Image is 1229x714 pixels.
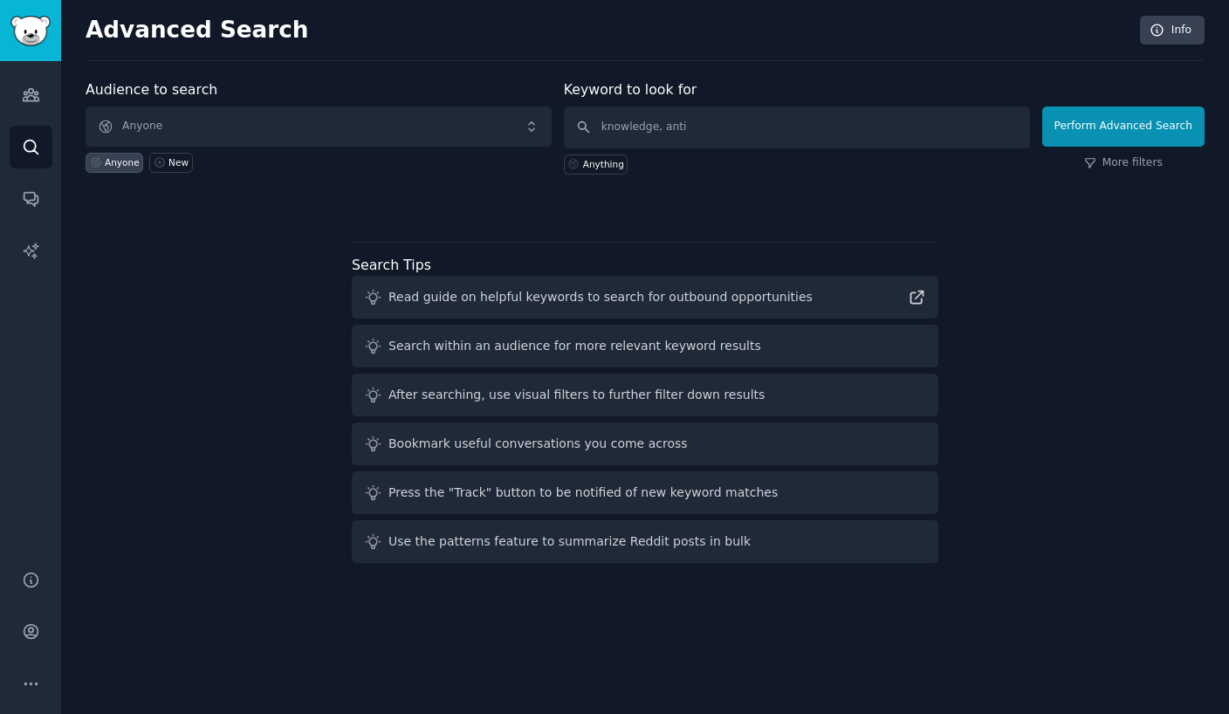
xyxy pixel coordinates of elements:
button: Perform Advanced Search [1042,106,1205,147]
a: New [149,153,192,173]
div: New [168,156,189,168]
label: Audience to search [86,81,217,98]
h2: Advanced Search [86,17,1130,45]
div: Anyone [105,156,140,168]
label: Search Tips [352,257,431,273]
input: Any keyword [564,106,1030,148]
a: More filters [1084,155,1163,171]
div: Search within an audience for more relevant keyword results [388,337,761,355]
div: After searching, use visual filters to further filter down results [388,386,765,404]
label: Keyword to look for [564,81,697,98]
div: Use the patterns feature to summarize Reddit posts in bulk [388,532,751,551]
button: Anyone [86,106,552,147]
img: GummySearch logo [10,16,51,46]
div: Press the "Track" button to be notified of new keyword matches [388,484,778,502]
a: Info [1140,16,1205,45]
div: Read guide on helpful keywords to search for outbound opportunities [388,288,813,306]
div: Anything [583,158,624,170]
div: Bookmark useful conversations you come across [388,435,688,453]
